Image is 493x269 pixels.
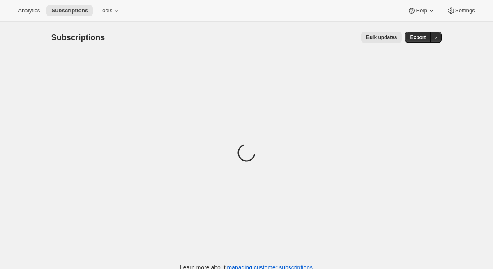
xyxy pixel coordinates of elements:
button: Help [403,5,440,16]
span: Settings [455,7,475,14]
button: Subscriptions [46,5,93,16]
button: Analytics [13,5,45,16]
span: Subscriptions [51,33,105,42]
span: Export [410,34,426,41]
button: Export [405,32,431,43]
button: Tools [94,5,125,16]
span: Tools [99,7,112,14]
span: Analytics [18,7,40,14]
span: Subscriptions [51,7,88,14]
button: Settings [442,5,480,16]
span: Help [416,7,427,14]
span: Bulk updates [366,34,397,41]
button: Bulk updates [361,32,402,43]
